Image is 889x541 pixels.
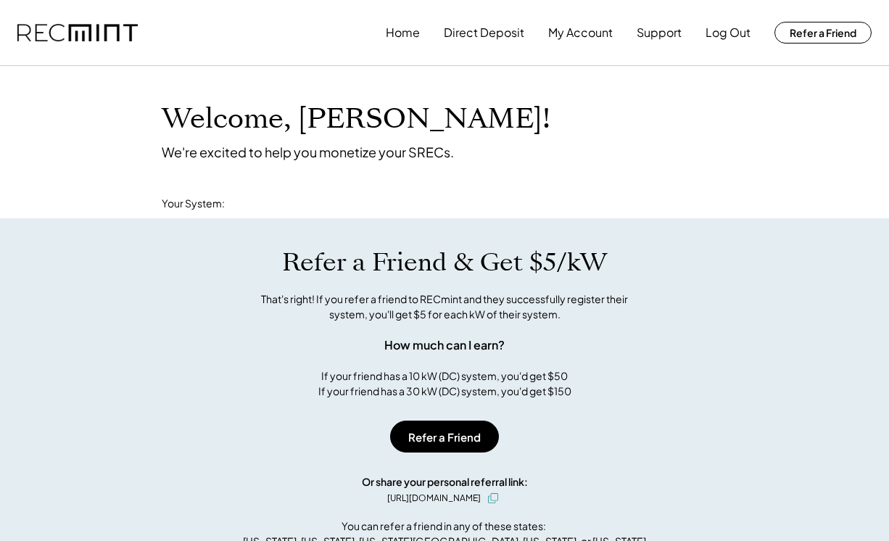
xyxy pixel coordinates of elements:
[386,18,420,47] button: Home
[318,368,571,399] div: If your friend has a 10 kW (DC) system, you'd get $50 If your friend has a 30 kW (DC) system, you...
[162,197,225,211] div: Your System:
[162,102,550,136] h1: Welcome, [PERSON_NAME]!
[774,22,872,44] button: Refer a Friend
[548,18,613,47] button: My Account
[484,490,502,507] button: click to copy
[387,492,481,505] div: [URL][DOMAIN_NAME]
[384,336,505,354] div: How much can I earn?
[162,144,454,160] div: We're excited to help you monetize your SRECs.
[637,18,682,47] button: Support
[390,421,499,453] button: Refer a Friend
[706,18,751,47] button: Log Out
[362,474,528,490] div: Or share your personal referral link:
[444,18,524,47] button: Direct Deposit
[282,247,607,278] h1: Refer a Friend & Get $5/kW
[245,292,644,322] div: That's right! If you refer a friend to RECmint and they successfully register their system, you'l...
[17,24,138,42] img: recmint-logotype%403x.png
